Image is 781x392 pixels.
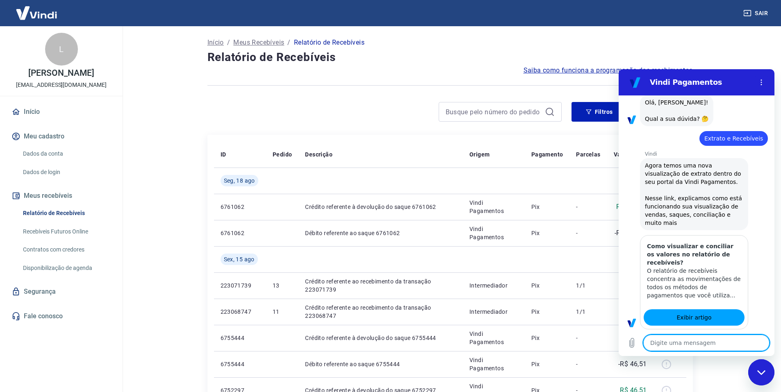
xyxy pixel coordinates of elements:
p: 1/1 [576,281,600,290]
p: Intermediador [469,281,518,290]
p: Crédito referente ao recebimento da transação 223068747 [305,304,456,320]
button: Meu cadastro [10,127,113,145]
p: [PERSON_NAME] [28,69,94,77]
a: Recebíveis Futuros Online [20,223,113,240]
p: - [576,334,600,342]
a: Fale conosco [10,307,113,325]
span: Seg, 18 ago [224,177,255,185]
p: Crédito referente à devolução do saque 6761062 [305,203,456,211]
p: Crédito referente ao recebimento da transação 223071739 [305,277,456,294]
a: Relatório de Recebíveis [20,205,113,222]
h4: Relatório de Recebíveis [207,49,693,66]
p: Vindi Pagamentos [469,356,518,372]
a: Meus Recebíveis [233,38,284,48]
iframe: Janela de mensagens [619,69,774,356]
p: Intermediador [469,308,518,316]
p: Pix [531,281,563,290]
a: Dados de login [20,164,113,181]
button: Meus recebíveis [10,187,113,205]
p: 11 [273,308,292,316]
p: R$ 177,83 [616,202,647,212]
p: - [576,360,600,368]
p: ID [221,150,226,159]
p: Relatório de Recebíveis [294,38,364,48]
div: L [45,33,78,66]
p: Pix [531,308,563,316]
button: Filtros [572,102,627,122]
p: Pagamento [531,150,563,159]
p: Débito referente ao saque 6755444 [305,360,456,368]
p: Pix [531,360,563,368]
a: Saiba como funciona a programação dos recebimentos [524,66,693,75]
p: Pix [531,203,563,211]
p: - [576,229,600,237]
p: Pix [531,334,563,342]
p: Parcelas [576,150,600,159]
p: 1/1 [576,308,600,316]
p: Valor Líq. [614,150,640,159]
p: 6761062 [221,229,260,237]
a: Segurança [10,283,113,301]
p: 6755444 [221,334,260,342]
p: - [576,203,600,211]
a: Contratos com credores [20,241,113,258]
p: 6761062 [221,203,260,211]
p: Débito referente ao saque 6761062 [305,229,456,237]
a: Início [10,103,113,121]
img: Vindi [10,0,63,25]
p: 223068747 [221,308,260,316]
button: Sair [742,6,771,21]
p: / [227,38,230,48]
a: Dados da conta [20,145,113,162]
p: [EMAIL_ADDRESS][DOMAIN_NAME] [16,81,107,89]
a: Início [207,38,224,48]
span: Sex, 15 ago [224,255,255,263]
p: 223071739 [221,281,260,290]
p: -R$ 177,83 [615,228,647,238]
p: / [287,38,290,48]
p: 13 [273,281,292,290]
p: Descrição [305,150,332,159]
p: Pedido [273,150,292,159]
p: Vindi Pagamentos [469,225,518,241]
p: Pix [531,229,563,237]
p: Origem [469,150,490,159]
input: Busque pelo número do pedido [446,106,542,118]
p: Vindi Pagamentos [469,199,518,215]
p: Crédito referente à devolução do saque 6755444 [305,334,456,342]
p: Vindi Pagamentos [469,330,518,346]
p: 6755444 [221,360,260,368]
a: Disponibilização de agenda [20,260,113,276]
iframe: Botão para abrir a janela de mensagens, conversa em andamento [748,359,774,385]
p: -R$ 46,51 [618,359,647,369]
